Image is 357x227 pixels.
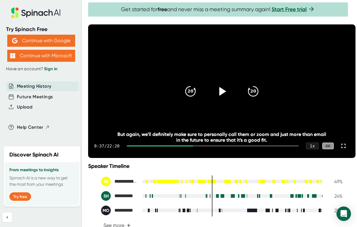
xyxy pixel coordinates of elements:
div: 8:37 / 22:20 [94,143,120,148]
button: Upload [17,104,32,111]
button: Future Meetings [17,93,53,100]
button: Help Center [17,124,50,131]
div: Have an account? [6,66,76,72]
div: 22 % [327,208,343,213]
div: SE [101,177,111,186]
a: Sign in [44,66,57,71]
div: Open Intercom Messenger [336,207,351,221]
div: Matt Owens [101,206,137,215]
span: Help Center [17,124,43,131]
a: Start Free trial [272,6,307,13]
div: 49 % [327,179,343,184]
div: SaraBeth Evans [101,177,137,186]
img: Aehbyd4JwY73AAAAAElFTkSuQmCC [12,38,18,43]
div: Try Spinach Free [6,26,76,33]
div: Speaker Timeline [88,163,355,169]
div: 24 % [327,193,343,199]
div: CC [322,143,334,150]
p: Spinach AI is a new way to get the most from your meetings [9,175,75,188]
span: Get started for and never miss a meeting summary again! [121,6,315,13]
button: Meeting History [17,83,51,90]
button: Continue with Google [7,35,75,47]
h3: From meetings to insights [9,168,75,172]
div: 1 x [306,143,319,149]
div: MO [101,206,111,215]
div: But again, we'll definitely make sure to personally call them or zoom and just more than email in... [115,131,329,143]
h2: Discover Spinach AI [9,151,59,159]
div: Sonni Hood [101,191,137,201]
button: Continue with Microsoft [7,50,75,62]
button: Collapse sidebar [2,213,12,222]
b: free [158,6,167,13]
button: Try free [9,192,31,201]
div: SH [101,191,111,201]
